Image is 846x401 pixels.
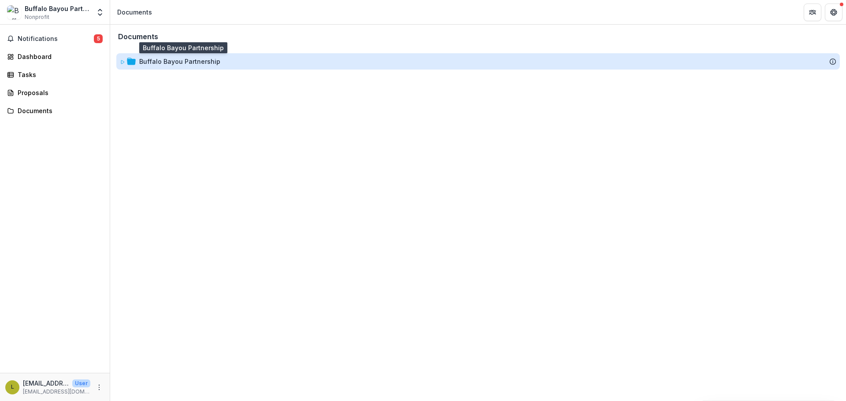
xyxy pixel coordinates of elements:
[94,34,103,43] span: 5
[4,32,106,46] button: Notifications5
[118,33,158,41] h3: Documents
[18,88,99,97] div: Proposals
[7,5,21,19] img: Buffalo Bayou Partnership
[23,388,90,396] p: [EMAIL_ADDRESS][DOMAIN_NAME]
[23,379,69,388] p: [EMAIL_ADDRESS][DOMAIN_NAME]
[25,4,90,13] div: Buffalo Bayou Partnership
[117,7,152,17] div: Documents
[114,6,156,18] nav: breadcrumb
[825,4,842,21] button: Get Help
[72,379,90,387] p: User
[94,382,104,393] button: More
[804,4,821,21] button: Partners
[11,384,14,390] div: lmcburnett@buffalobayou.org
[18,52,99,61] div: Dashboard
[94,4,106,21] button: Open entity switcher
[4,85,106,100] a: Proposals
[18,70,99,79] div: Tasks
[18,35,94,43] span: Notifications
[139,57,220,66] div: Buffalo Bayou Partnership
[116,53,840,70] div: Buffalo Bayou Partnership
[4,49,106,64] a: Dashboard
[25,13,49,21] span: Nonprofit
[4,103,106,118] a: Documents
[4,67,106,82] a: Tasks
[18,106,99,115] div: Documents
